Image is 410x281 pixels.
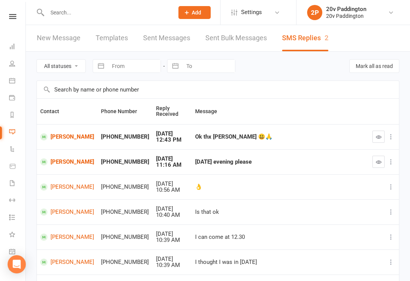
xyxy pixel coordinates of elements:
div: [PHONE_NUMBER] [101,259,149,265]
a: Dashboard [9,39,26,56]
div: 10:39 AM [156,262,188,268]
button: Add [178,6,211,19]
div: [PHONE_NUMBER] [101,159,149,165]
div: [PHONE_NUMBER] [101,184,149,190]
th: Contact [37,99,98,124]
div: Open Intercom Messenger [8,255,26,273]
div: Is that ok [195,209,366,215]
div: [PHONE_NUMBER] [101,234,149,240]
div: 2 [325,34,328,42]
div: I thought I was in [DATE] [195,259,366,265]
a: SMS Replies2 [282,25,328,51]
th: Message [192,99,369,124]
span: Settings [241,4,262,21]
div: [DATE] [156,206,188,212]
div: 20v Paddington [326,6,366,13]
div: [DATE] [156,181,188,187]
button: Mark all as read [349,59,399,73]
a: [PERSON_NAME] [40,158,94,166]
a: Product Sales [9,158,26,175]
input: To [182,60,235,73]
div: 12:43 PM [156,137,188,143]
a: [PERSON_NAME] [40,208,94,216]
div: [PHONE_NUMBER] [101,209,149,215]
div: 11:16 AM [156,162,188,168]
div: 10:40 AM [156,212,188,218]
div: 👌 [195,184,366,190]
a: Sent Messages [143,25,190,51]
span: Add [192,9,201,16]
div: 2P [307,5,322,20]
a: General attendance kiosk mode [9,244,26,261]
a: Sent Bulk Messages [205,25,267,51]
a: [PERSON_NAME] [40,259,94,266]
a: Templates [96,25,128,51]
div: 20v Paddington [326,13,366,19]
a: People [9,56,26,73]
div: [DATE] [156,156,188,162]
th: Reply Received [153,99,192,124]
a: Calendar [9,73,26,90]
div: 10:39 AM [156,237,188,243]
a: [PERSON_NAME] [40,133,94,140]
input: Search... [45,7,169,18]
input: Search by name or phone number [37,81,399,98]
div: [PHONE_NUMBER] [101,134,149,140]
div: I can come at 12.30 [195,234,366,240]
input: From [108,60,161,73]
a: [PERSON_NAME] [40,183,94,191]
th: Phone Number [98,99,153,124]
div: 10:56 AM [156,187,188,193]
div: [DATE] evening please [195,159,366,165]
div: [DATE] [156,231,188,237]
a: New Message [37,25,80,51]
a: [PERSON_NAME] [40,234,94,241]
a: Payments [9,90,26,107]
div: Ok thx [PERSON_NAME] 😃🙏 [195,134,366,140]
div: [DATE] [156,256,188,262]
div: [DATE] [156,131,188,137]
a: Reports [9,107,26,124]
a: What's New [9,227,26,244]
